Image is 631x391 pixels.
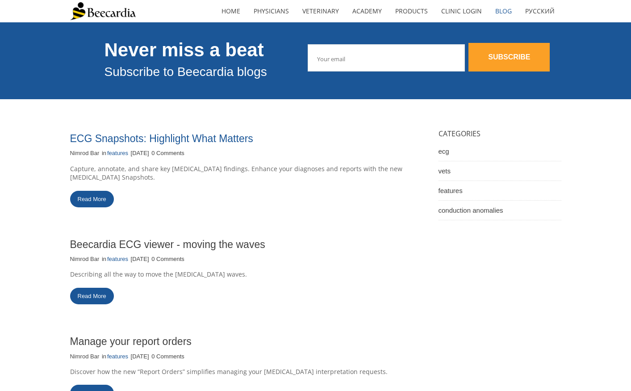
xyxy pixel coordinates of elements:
[439,201,561,220] a: conduction anomalies
[70,270,414,279] p: Describing all the way to move the [MEDICAL_DATA] waves.
[70,149,100,157] a: Nimrod Bar
[439,161,561,181] a: vets
[439,129,481,139] span: CATEGORIES
[247,1,296,21] a: Physicians
[102,256,106,262] span: in
[102,150,106,156] span: in
[104,65,267,79] span: Subscribe to Beecardia blogs
[70,288,114,304] a: Read More
[151,256,184,262] span: 0 Comments
[107,255,128,263] a: features
[70,191,114,207] a: Read More
[518,1,561,21] a: Русский
[296,1,346,21] a: Veterinary
[439,142,561,161] a: ecg
[70,336,192,347] a: Manage your report orders
[131,255,149,263] p: [DATE]
[104,39,264,60] span: Never miss a beat
[107,353,128,361] a: features
[215,1,247,21] a: home
[346,1,389,21] a: Academy
[308,44,465,71] input: Your email
[70,133,253,144] a: ECG Snapshots: Highlight What Matters
[131,149,149,157] p: [DATE]
[151,150,184,156] span: 0 Comments
[107,149,128,157] a: features
[102,353,106,360] span: in
[70,367,414,376] p: Discover how the new “Report Orders” simplifies managing your [MEDICAL_DATA] interpretation reque...
[70,2,136,20] img: Beecardia
[389,1,435,21] a: Products
[435,1,489,21] a: Clinic Login
[439,181,561,201] a: features
[489,1,518,21] a: Blog
[70,353,100,361] a: Nimrod Bar
[151,353,184,360] span: 0 Comments
[131,353,149,361] p: [DATE]
[70,255,100,263] a: Nimrod Bar
[70,164,414,182] p: Capture, annotate, and share key [MEDICAL_DATA] findings. Enhance your diagnoses and reports with...
[70,239,265,250] a: Beecardia ECG viewer - moving the waves
[468,43,550,71] a: SUBSCRIBE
